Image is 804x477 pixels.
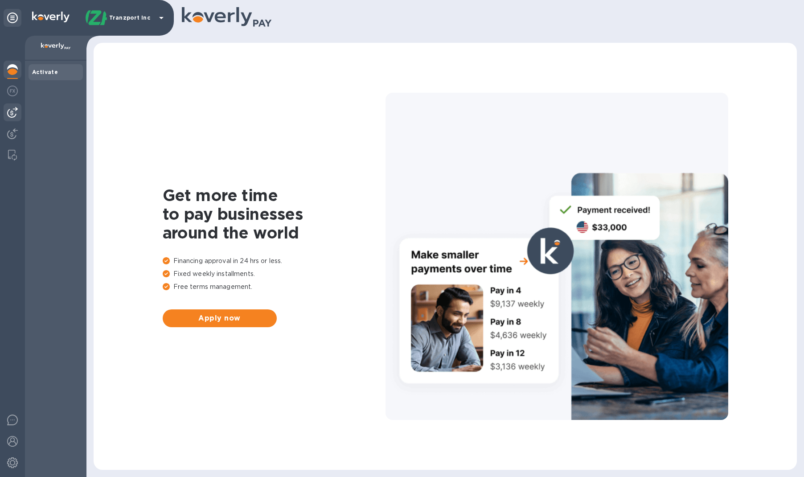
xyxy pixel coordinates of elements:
img: Logo [32,12,70,22]
p: Tranzport Inc [109,15,154,21]
img: Foreign exchange [7,86,18,96]
b: Activate [32,69,58,75]
span: Apply now [170,313,270,324]
p: Financing approval in 24 hrs or less. [163,256,386,266]
p: Free terms management. [163,282,386,292]
p: Fixed weekly installments. [163,269,386,279]
button: Apply now [163,309,277,327]
div: Unpin categories [4,9,21,27]
h1: Get more time to pay businesses around the world [163,186,386,242]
